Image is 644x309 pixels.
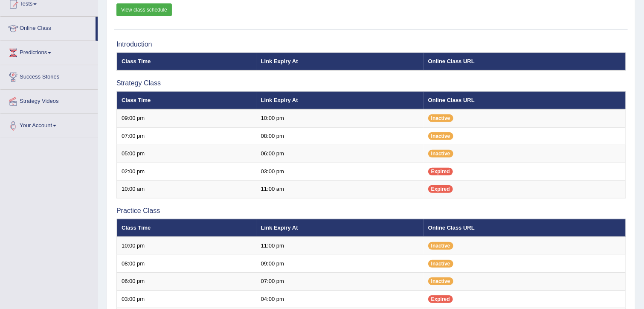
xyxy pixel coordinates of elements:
a: Predictions [0,41,98,62]
a: View class schedule [116,3,172,16]
td: 05:00 pm [117,145,256,163]
td: 10:00 pm [256,109,424,127]
th: Class Time [117,91,256,109]
a: Strategy Videos [0,90,98,111]
td: 11:00 am [256,181,424,198]
a: Your Account [0,114,98,135]
td: 10:00 pm [117,237,256,255]
td: 03:00 pm [256,163,424,181]
td: 08:00 pm [117,255,256,273]
span: Inactive [428,277,453,285]
span: Inactive [428,132,453,140]
h3: Practice Class [116,207,626,215]
h3: Strategy Class [116,79,626,87]
span: Expired [428,185,453,193]
th: Class Time [117,219,256,237]
td: 09:00 pm [117,109,256,127]
th: Link Expiry At [256,91,424,109]
span: Expired [428,295,453,303]
th: Online Class URL [424,219,626,237]
td: 09:00 pm [256,255,424,273]
th: Link Expiry At [256,219,424,237]
td: 02:00 pm [117,163,256,181]
a: Success Stories [0,65,98,87]
span: Inactive [428,242,453,250]
span: Expired [428,168,453,175]
span: Inactive [428,150,453,157]
th: Online Class URL [424,91,626,109]
td: 10:00 am [117,181,256,198]
td: 06:00 pm [117,273,256,291]
span: Inactive [428,260,453,268]
th: Class Time [117,52,256,70]
td: 07:00 pm [256,273,424,291]
td: 08:00 pm [256,127,424,145]
td: 06:00 pm [256,145,424,163]
td: 03:00 pm [117,290,256,308]
h3: Introduction [116,41,626,48]
td: 11:00 pm [256,237,424,255]
a: Online Class [0,17,96,38]
td: 07:00 pm [117,127,256,145]
th: Link Expiry At [256,52,424,70]
td: 04:00 pm [256,290,424,308]
th: Online Class URL [424,52,626,70]
span: Inactive [428,114,453,122]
